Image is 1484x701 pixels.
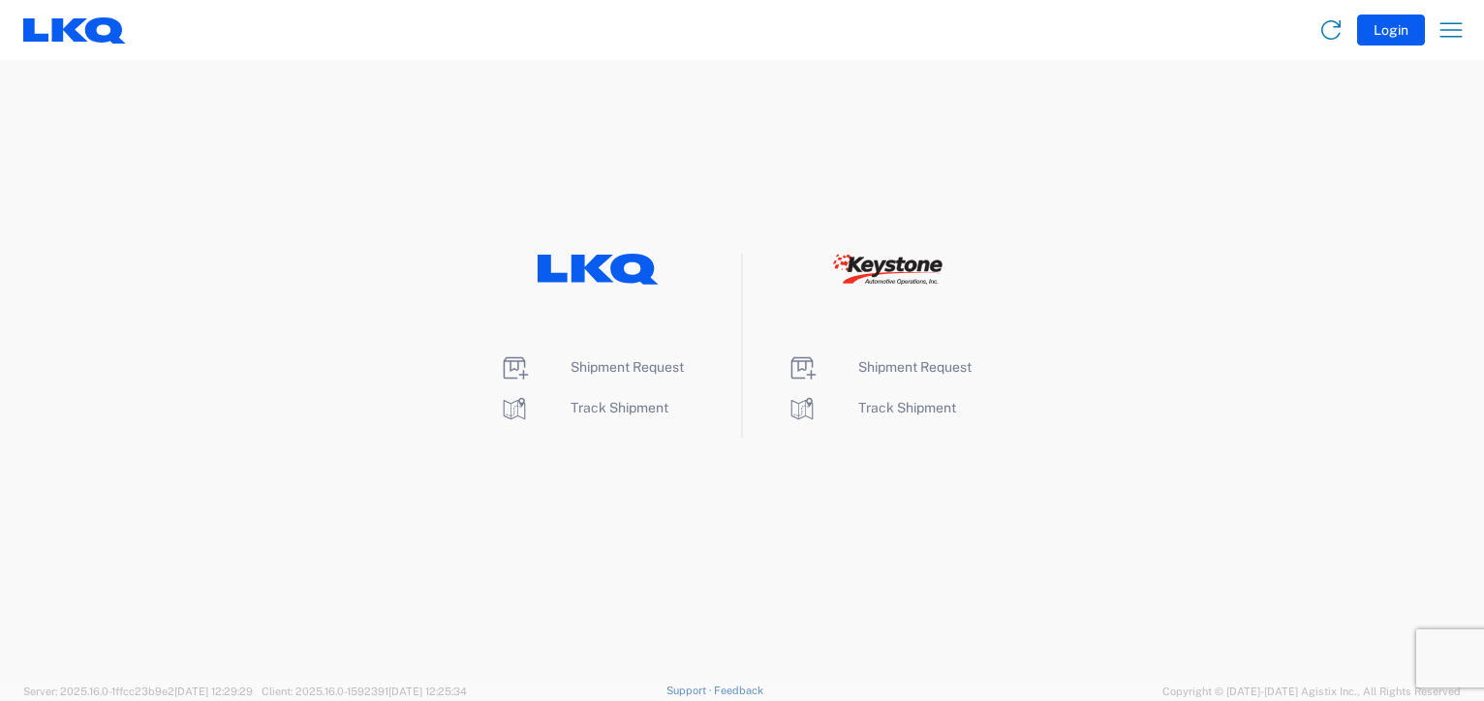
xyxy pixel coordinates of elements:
[388,686,467,697] span: [DATE] 12:25:34
[262,686,467,697] span: Client: 2025.16.0-1592391
[1162,683,1461,700] span: Copyright © [DATE]-[DATE] Agistix Inc., All Rights Reserved
[787,359,972,375] a: Shipment Request
[666,685,715,696] a: Support
[174,686,253,697] span: [DATE] 12:29:29
[858,400,956,415] span: Track Shipment
[787,400,956,415] a: Track Shipment
[23,686,253,697] span: Server: 2025.16.0-1ffcc23b9e2
[1357,15,1425,46] button: Login
[499,400,668,415] a: Track Shipment
[858,359,972,375] span: Shipment Request
[714,685,763,696] a: Feedback
[571,400,668,415] span: Track Shipment
[571,359,684,375] span: Shipment Request
[499,359,684,375] a: Shipment Request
